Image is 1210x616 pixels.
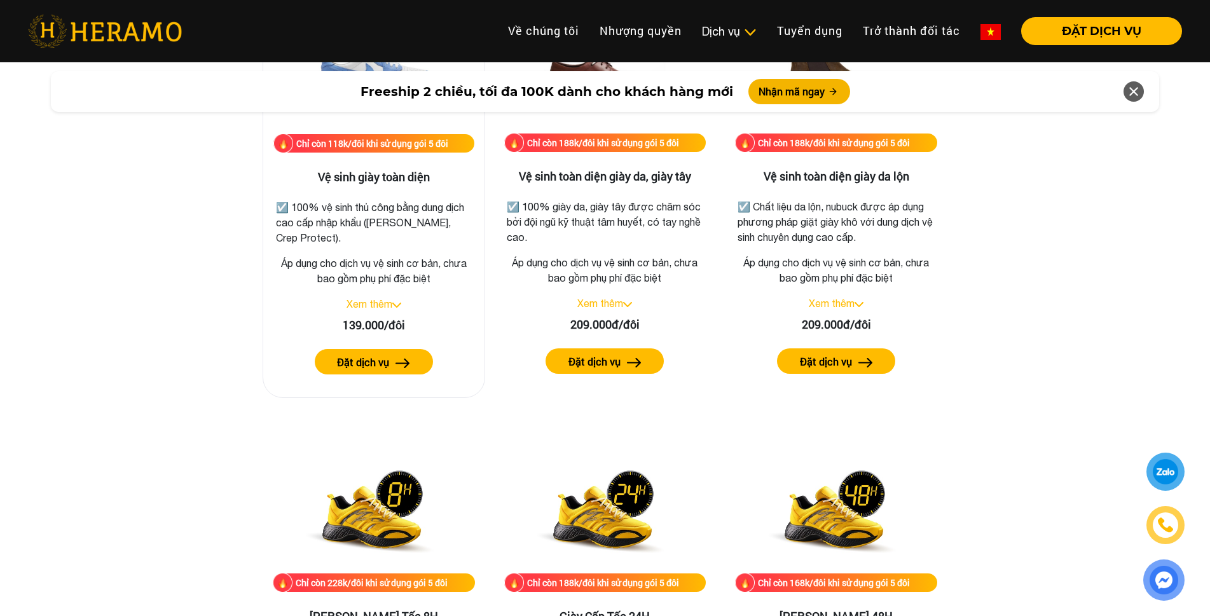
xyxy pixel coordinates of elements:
[858,358,873,367] img: arrow
[743,26,757,39] img: subToggleIcon
[568,354,621,369] label: Đặt dịch vụ
[758,576,910,589] div: Chỉ còn 168k/đôi khi sử dụng gói 5 đôi
[735,316,937,333] div: 209.000đ/đôi
[735,255,937,285] p: Áp dụng cho dịch vụ vệ sinh cơ bản, chưa bao gồm phụ phí đặc biệt
[800,354,852,369] label: Đặt dịch vụ
[291,446,457,573] img: Giày Siêu Tốc 8H
[767,17,853,44] a: Tuyển dụng
[1158,518,1173,532] img: phone-icon
[273,349,474,374] a: Đặt dịch vụ arrow
[273,317,474,334] div: 139.000/đôi
[315,349,433,374] button: Đặt dịch vụ
[507,199,704,245] p: ☑️ 100% giày da, giày tây được chăm sóc bởi đội ngũ kỹ thuật tâm huyết, có tay nghề cao.
[522,446,687,573] img: Giày Cấp Tốc 24H
[392,303,401,308] img: arrow_down.svg
[296,137,448,150] div: Chỉ còn 118k/đôi khi sử dụng gói 5 đôi
[28,15,182,48] img: heramo-logo.png
[748,79,850,104] button: Nhận mã ngay
[735,348,937,374] a: Đặt dịch vụ arrow
[1021,17,1182,45] button: ĐẶT DỊCH VỤ
[753,446,919,573] img: Giày Nhanh 48H
[758,136,910,149] div: Chỉ còn 188k/đôi khi sử dụng gói 5 đôi
[276,200,472,245] p: ☑️ 100% vệ sinh thủ công bằng dung dịch cao cấp nhập khẩu ([PERSON_NAME], Crep Protect).
[504,133,524,153] img: fire.png
[735,573,755,592] img: fire.png
[853,17,970,44] a: Trở thành đối tác
[395,359,410,368] img: arrow
[504,348,706,374] a: Đặt dịch vụ arrow
[361,82,733,101] span: Freeship 2 chiều, tối đa 100K dành cho khách hàng mới
[623,302,632,307] img: arrow_down.svg
[504,170,706,184] h3: Vệ sinh toàn diện giày da, giày tây
[498,17,589,44] a: Về chúng tôi
[273,170,474,184] h3: Vệ sinh giày toàn diện
[1011,25,1182,37] a: ĐẶT DỊCH VỤ
[855,302,863,307] img: arrow_down.svg
[527,136,679,149] div: Chỉ còn 188k/đôi khi sử dụng gói 5 đôi
[347,298,392,310] a: Xem thêm
[738,199,935,245] p: ☑️ Chất liệu da lộn, nubuck được áp dụng phương pháp giặt giày khô với dung dịch vệ sinh chuyên d...
[627,358,642,367] img: arrow
[980,24,1001,40] img: vn-flag.png
[809,298,855,309] a: Xem thêm
[777,348,895,374] button: Đặt dịch vụ
[577,298,623,309] a: Xem thêm
[504,316,706,333] div: 209.000đ/đôi
[273,573,292,592] img: fire.png
[589,17,692,44] a: Nhượng quyền
[527,576,679,589] div: Chỉ còn 188k/đôi khi sử dụng gói 5 đôi
[735,133,755,153] img: fire.png
[337,355,389,370] label: Đặt dịch vụ
[1148,507,1183,542] a: phone-icon
[296,576,448,589] div: Chỉ còn 228k/đôi khi sử dụng gói 5 đôi
[504,573,524,592] img: fire.png
[546,348,664,374] button: Đặt dịch vụ
[273,133,293,153] img: fire.png
[735,170,937,184] h3: Vệ sinh toàn diện giày da lộn
[702,23,757,40] div: Dịch vụ
[504,255,706,285] p: Áp dụng cho dịch vụ vệ sinh cơ bản, chưa bao gồm phụ phí đặc biệt
[273,256,474,286] p: Áp dụng cho dịch vụ vệ sinh cơ bản, chưa bao gồm phụ phí đặc biệt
